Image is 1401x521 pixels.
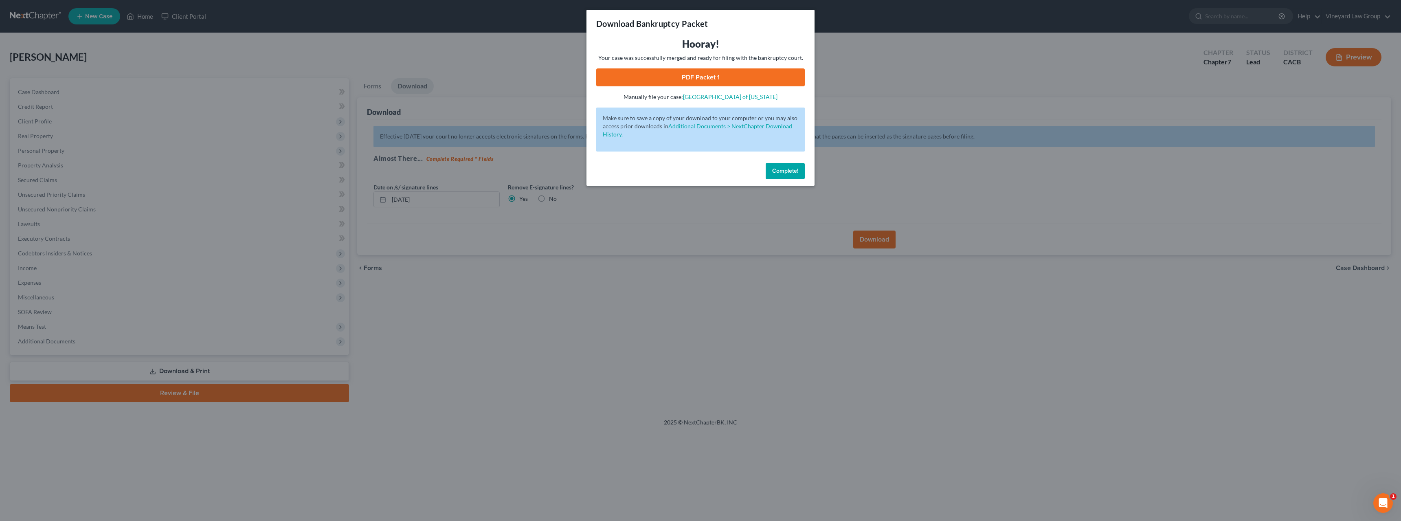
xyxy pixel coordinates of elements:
h3: Download Bankruptcy Packet [596,18,708,29]
p: Your case was successfully merged and ready for filing with the bankruptcy court. [596,54,805,62]
h3: Hooray! [596,37,805,51]
button: Complete! [766,163,805,179]
p: Make sure to save a copy of your download to your computer or you may also access prior downloads in [603,114,798,138]
a: [GEOGRAPHIC_DATA] of [US_STATE] [683,93,777,100]
a: PDF Packet 1 [596,68,805,86]
span: Complete! [772,167,798,174]
iframe: Intercom live chat [1373,493,1393,513]
p: Manually file your case: [596,93,805,101]
span: 1 [1390,493,1397,500]
a: Additional Documents > NextChapter Download History. [603,123,792,138]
